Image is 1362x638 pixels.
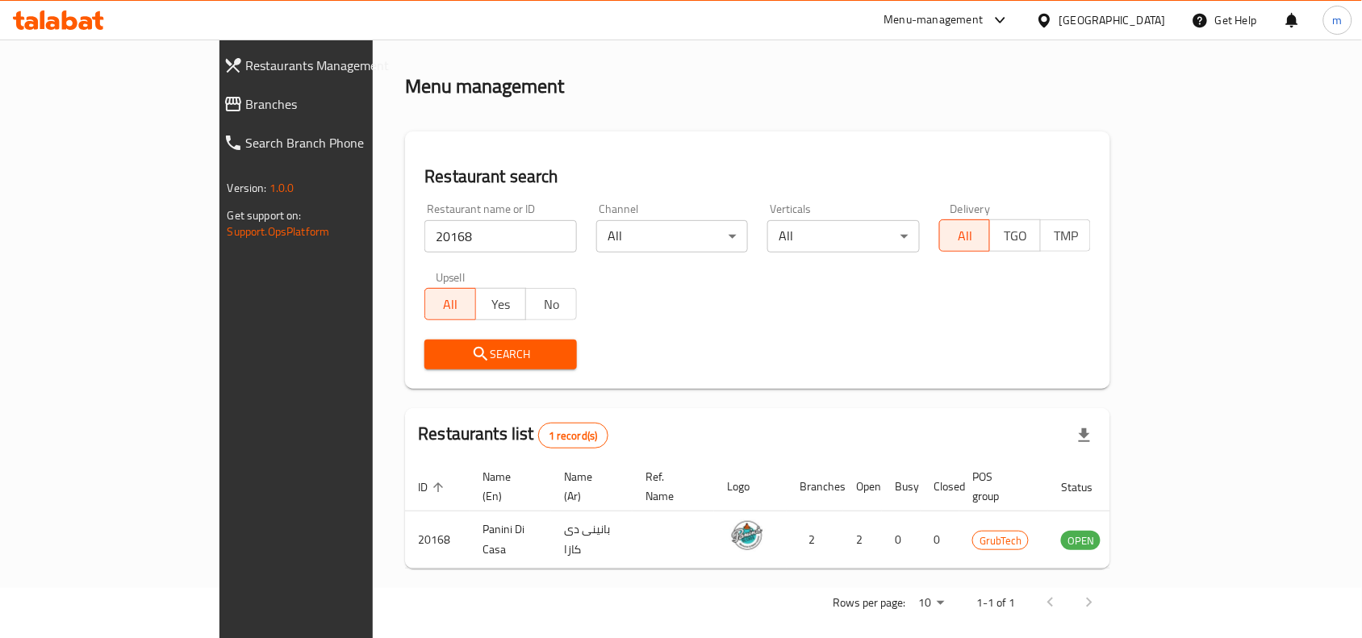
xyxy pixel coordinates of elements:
[246,56,434,75] span: Restaurants Management
[939,219,991,252] button: All
[727,516,767,557] img: Panini Di Casa
[1061,477,1113,497] span: Status
[424,165,1091,189] h2: Restaurant search
[437,344,564,365] span: Search
[432,293,470,316] span: All
[787,462,843,511] th: Branches
[882,462,921,511] th: Busy
[596,220,749,252] div: All
[996,224,1034,248] span: TGO
[539,428,608,444] span: 1 record(s)
[843,462,882,511] th: Open
[483,467,532,506] span: Name (En)
[228,177,267,198] span: Version:
[418,422,608,448] h2: Restaurants list
[533,293,570,316] span: No
[946,224,984,248] span: All
[211,46,447,85] a: Restaurants Management
[973,532,1028,550] span: GrubTech
[228,221,330,242] a: Support.OpsPlatform
[1059,11,1166,29] div: [GEOGRAPHIC_DATA]
[1333,11,1343,29] span: m
[211,123,447,162] a: Search Branch Phone
[525,288,577,320] button: No
[714,462,787,511] th: Logo
[921,511,959,569] td: 0
[1061,532,1101,550] span: OPEN
[912,591,950,615] div: Rows per page:
[833,593,905,613] p: Rows per page:
[564,467,613,506] span: Name (Ar)
[436,272,466,283] label: Upsell
[921,462,959,511] th: Closed
[882,511,921,569] td: 0
[976,593,1015,613] p: 1-1 of 1
[884,10,984,30] div: Menu-management
[1061,531,1101,550] div: OPEN
[424,340,577,369] button: Search
[463,22,469,41] li: /
[1065,416,1104,455] div: Export file
[1047,224,1085,248] span: TMP
[246,133,434,152] span: Search Branch Phone
[269,177,295,198] span: 1.0.0
[424,220,577,252] input: Search for restaurant name or ID..
[246,94,434,114] span: Branches
[551,511,633,569] td: بانينى دى كازا
[767,220,920,252] div: All
[950,203,991,215] label: Delivery
[645,467,695,506] span: Ref. Name
[483,293,520,316] span: Yes
[787,511,843,569] td: 2
[538,423,608,448] div: Total records count
[843,511,882,569] td: 2
[972,467,1029,506] span: POS group
[989,219,1041,252] button: TGO
[475,22,583,41] span: Menu management
[424,288,476,320] button: All
[405,462,1189,569] table: enhanced table
[228,205,302,226] span: Get support on:
[1040,219,1092,252] button: TMP
[470,511,551,569] td: Panini Di Casa
[475,288,527,320] button: Yes
[418,477,449,497] span: ID
[405,73,564,99] h2: Menu management
[211,85,447,123] a: Branches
